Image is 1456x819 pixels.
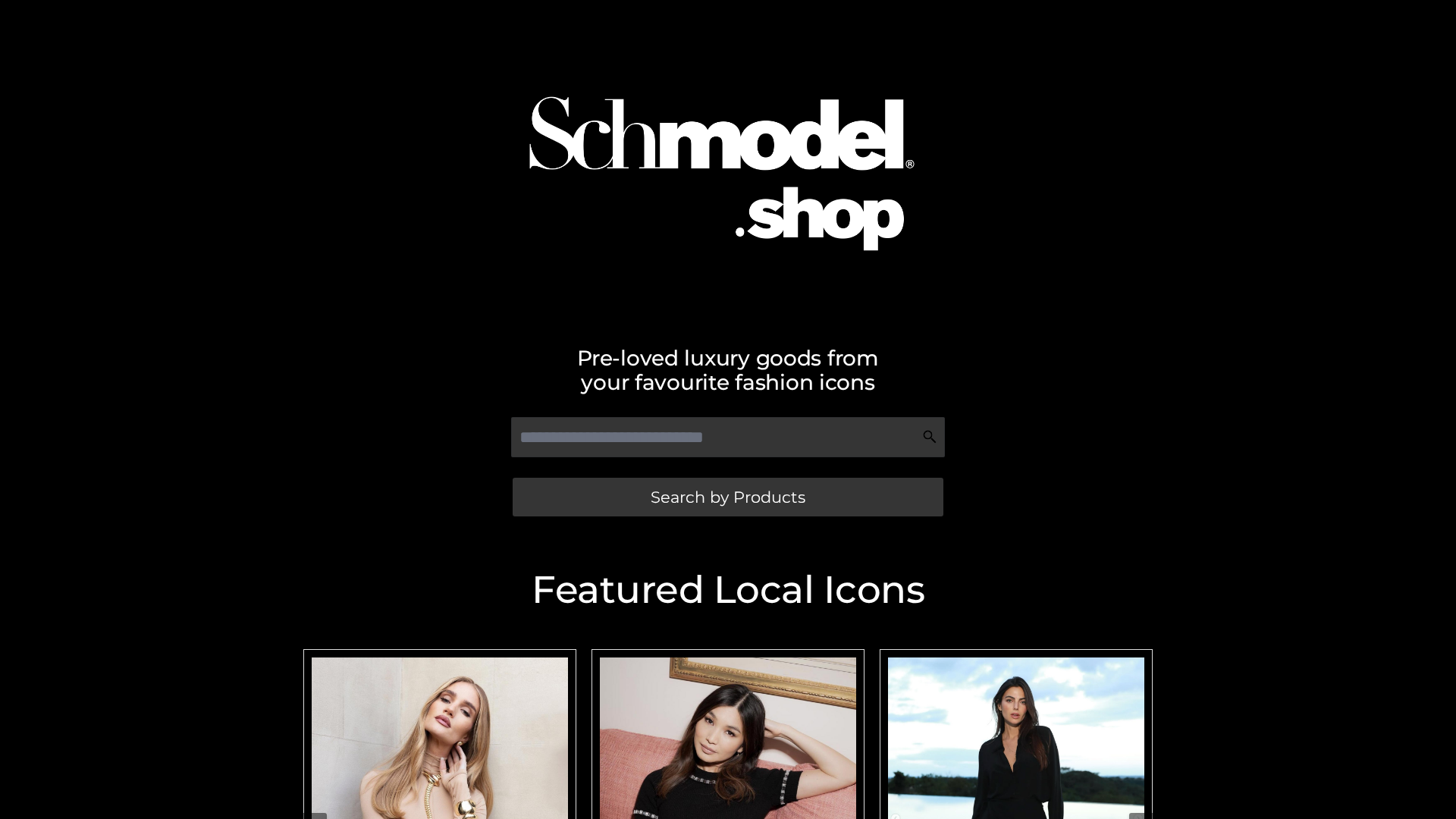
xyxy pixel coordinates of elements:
h2: Pre-loved luxury goods from your favourite fashion icons [296,346,1160,394]
img: Search Icon [922,429,937,444]
h2: Featured Local Icons​ [296,571,1160,609]
span: Search by Products [651,489,805,505]
a: Search by Products [513,478,943,516]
